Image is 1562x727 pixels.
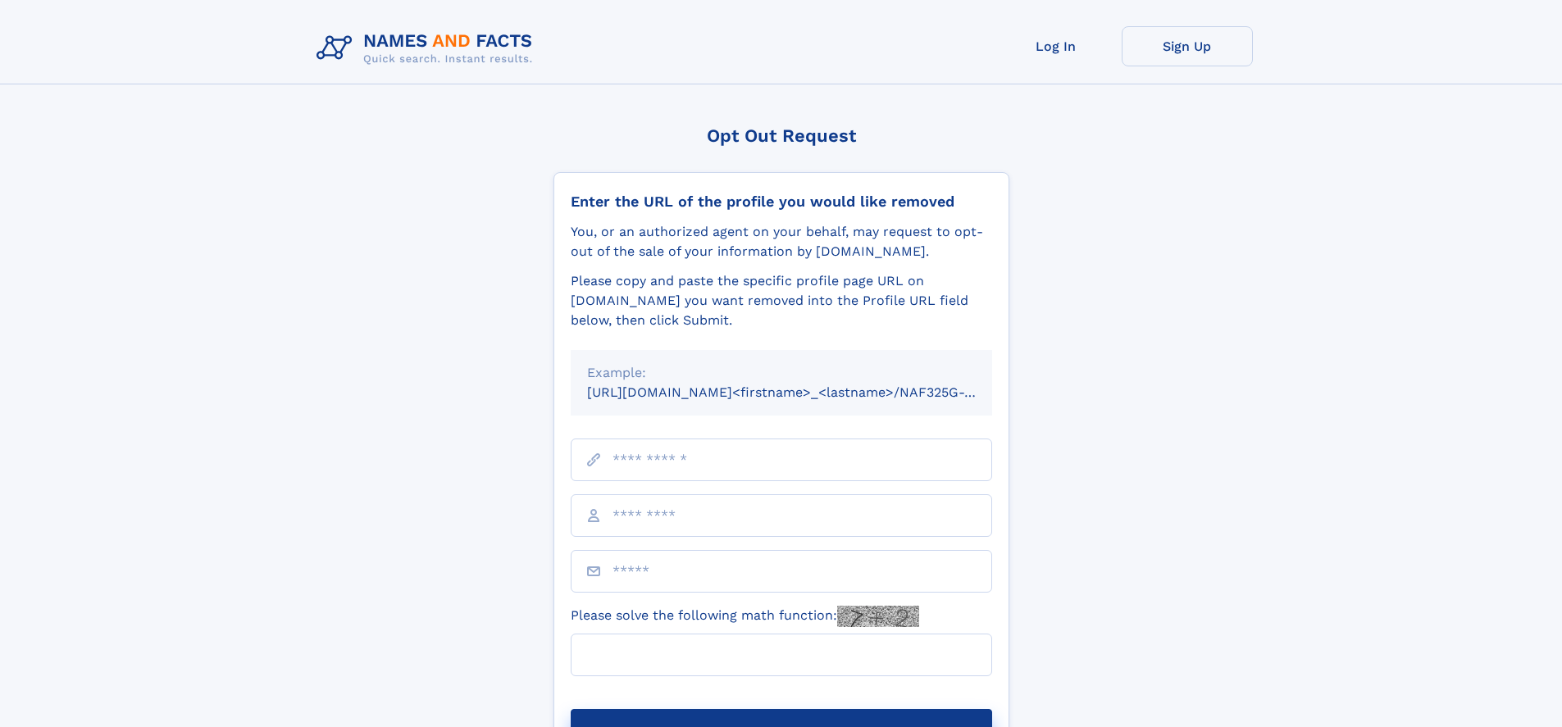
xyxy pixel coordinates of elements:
[571,271,992,330] div: Please copy and paste the specific profile page URL on [DOMAIN_NAME] you want removed into the Pr...
[571,606,919,627] label: Please solve the following math function:
[990,26,1122,66] a: Log In
[571,193,992,211] div: Enter the URL of the profile you would like removed
[553,125,1009,146] div: Opt Out Request
[587,384,1023,400] small: [URL][DOMAIN_NAME]<firstname>_<lastname>/NAF325G-xxxxxxxx
[310,26,546,70] img: Logo Names and Facts
[1122,26,1253,66] a: Sign Up
[587,363,976,383] div: Example:
[571,222,992,261] div: You, or an authorized agent on your behalf, may request to opt-out of the sale of your informatio...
